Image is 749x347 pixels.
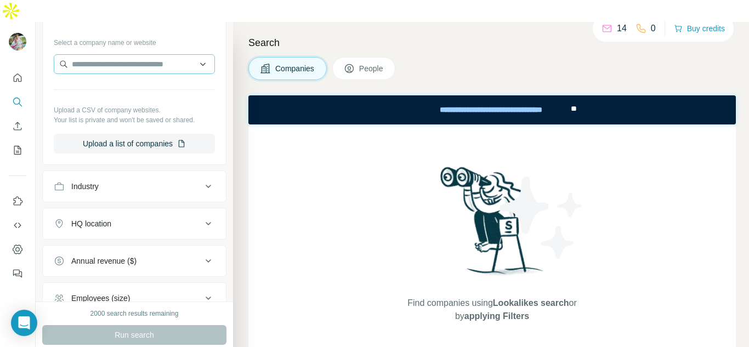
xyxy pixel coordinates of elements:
[9,116,26,136] button: Enrich CSV
[43,173,226,200] button: Industry
[492,168,591,267] img: Surfe Illustration - Stars
[275,63,315,74] span: Companies
[9,68,26,88] button: Quick start
[435,164,549,286] img: Surfe Illustration - Woman searching with binoculars
[11,310,37,336] div: Open Intercom Messenger
[9,92,26,112] button: Search
[248,35,736,50] h4: Search
[464,311,529,321] span: applying Filters
[43,248,226,274] button: Annual revenue ($)
[54,134,215,153] button: Upload a list of companies
[71,255,137,266] div: Annual revenue ($)
[71,181,99,192] div: Industry
[9,215,26,235] button: Use Surfe API
[617,22,627,35] p: 14
[54,115,215,125] p: Your list is private and won't be saved or shared.
[43,285,226,311] button: Employees (size)
[651,22,656,35] p: 0
[404,297,580,323] span: Find companies using or by
[248,95,736,124] iframe: Banner
[9,140,26,160] button: My lists
[9,33,26,50] img: Avatar
[90,309,179,318] div: 2000 search results remaining
[54,33,215,48] div: Select a company name or website
[9,264,26,283] button: Feedback
[359,63,384,74] span: People
[493,298,569,308] span: Lookalikes search
[71,218,111,229] div: HQ location
[9,240,26,259] button: Dashboard
[9,191,26,211] button: Use Surfe on LinkedIn
[54,105,215,115] p: Upload a CSV of company websites.
[43,211,226,237] button: HQ location
[674,21,725,36] button: Buy credits
[71,293,130,304] div: Employees (size)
